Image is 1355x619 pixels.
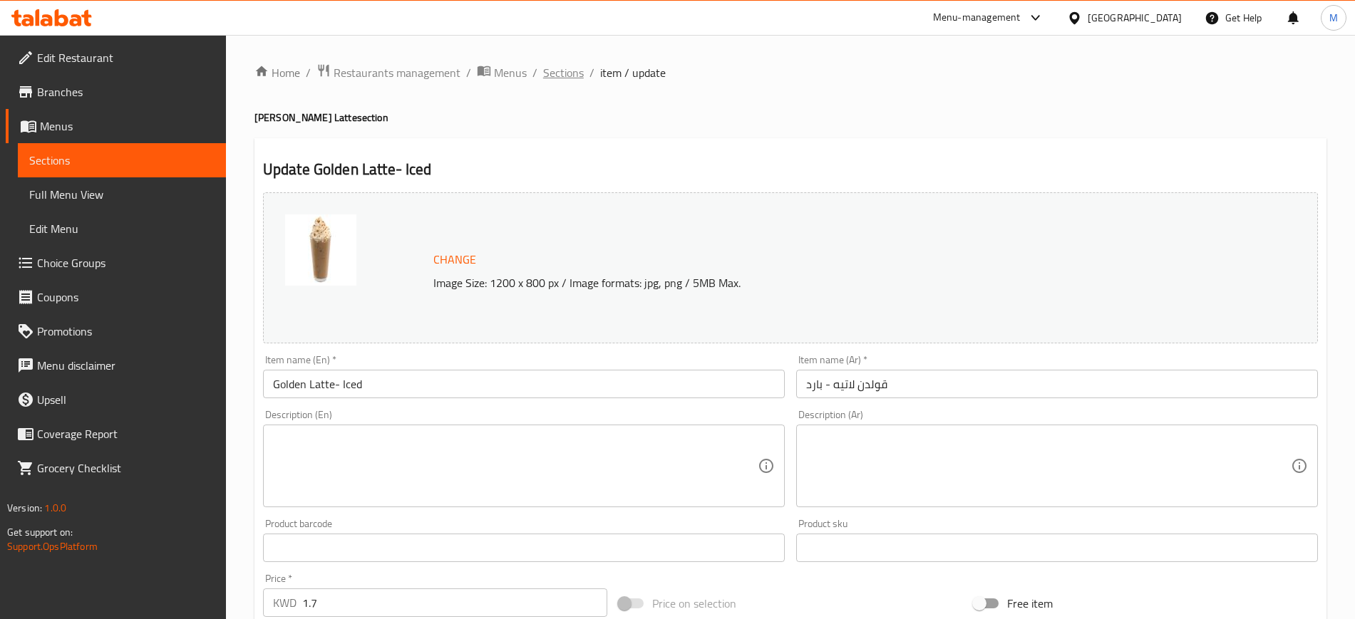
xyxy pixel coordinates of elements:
a: Promotions [6,314,226,348]
h2: Update Golden Latte- Iced [263,159,1318,180]
a: Full Menu View [18,177,226,212]
span: Menu disclaimer [37,357,215,374]
a: Upsell [6,383,226,417]
span: Promotions [37,323,215,340]
span: Version: [7,499,42,517]
span: Restaurants management [334,64,460,81]
a: Grocery Checklist [6,451,226,485]
a: Edit Menu [18,212,226,246]
a: Menus [6,109,226,143]
a: Sections [543,64,584,81]
a: Sections [18,143,226,177]
a: Menu disclaimer [6,348,226,383]
span: Choice Groups [37,254,215,271]
input: Please enter product sku [796,534,1318,562]
span: Get support on: [7,523,73,541]
li: / [589,64,594,81]
input: Enter name Ar [796,370,1318,398]
div: Menu-management [933,9,1021,26]
a: Edit Restaurant [6,41,226,75]
a: Choice Groups [6,246,226,280]
input: Please enter price [302,588,607,617]
span: Menus [494,64,527,81]
span: Menus [40,118,215,135]
li: / [532,64,537,81]
a: Coupons [6,280,226,314]
a: Restaurants management [316,63,460,82]
p: KWD [273,594,297,611]
span: Change [433,249,476,270]
span: 1.0.0 [44,499,66,517]
span: Branches [37,83,215,100]
input: Enter name En [263,370,785,398]
p: Image Size: 1200 x 800 px / Image formats: jpg, png / 5MB Max. [428,274,1186,291]
nav: breadcrumb [254,63,1326,82]
li: / [306,64,311,81]
span: Coverage Report [37,425,215,442]
span: Edit Menu [29,220,215,237]
input: Please enter product barcode [263,534,785,562]
a: Support.OpsPlatform [7,537,98,556]
a: Branches [6,75,226,109]
span: Grocery Checklist [37,459,215,477]
button: Change [428,245,482,274]
span: Coupons [37,288,215,306]
span: Edit Restaurant [37,49,215,66]
a: Menus [477,63,527,82]
h4: [PERSON_NAME] Latte section [254,110,1326,125]
span: Sections [29,152,215,169]
span: item / update [600,64,666,81]
span: Full Menu View [29,186,215,203]
span: Upsell [37,391,215,408]
span: M [1329,10,1338,26]
img: aggregators_iced_latte_Ta638925699918281694.jpg [285,214,356,286]
li: / [466,64,471,81]
span: Price on selection [652,595,736,612]
a: Coverage Report [6,417,226,451]
span: Free item [1007,595,1053,612]
div: [GEOGRAPHIC_DATA] [1088,10,1182,26]
a: Home [254,64,300,81]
